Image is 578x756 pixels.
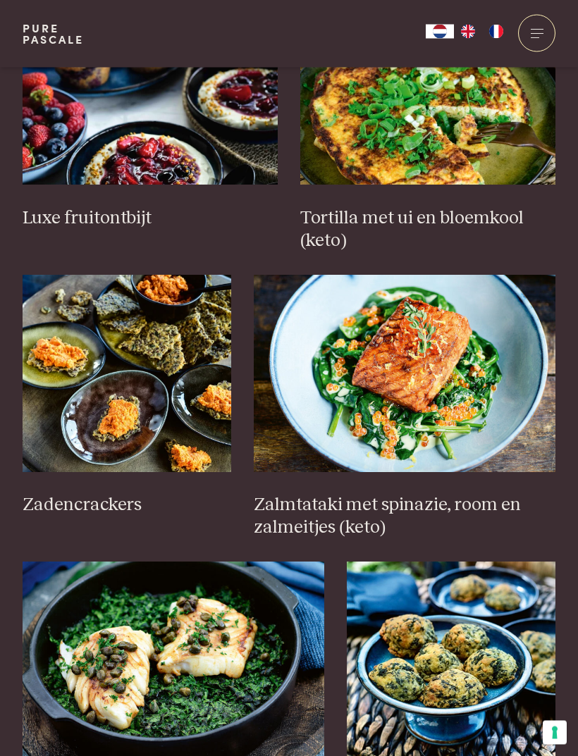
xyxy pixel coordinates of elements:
a: PurePascale [23,23,84,45]
img: Zalmtataki met spinazie, room en zalmeitjes (keto) [254,275,555,473]
div: Language [426,25,454,39]
h3: Luxe fruitontbijt [23,208,278,230]
img: Zadencrackers [23,275,232,473]
a: Zalmtataki met spinazie, room en zalmeitjes (keto) Zalmtataki met spinazie, room en zalmeitjes (k... [254,275,555,540]
button: Uw voorkeuren voor toestemming voor trackingtechnologieën [543,721,567,745]
h3: Zalmtataki met spinazie, room en zalmeitjes (keto) [254,495,555,540]
ul: Language list [454,25,510,39]
a: NL [426,25,454,39]
a: Zadencrackers Zadencrackers [23,275,232,518]
h3: Tortilla met ui en bloemkool (keto) [300,208,555,253]
aside: Language selected: Nederlands [426,25,510,39]
a: EN [454,25,482,39]
a: FR [482,25,510,39]
h3: Zadencrackers [23,495,232,517]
